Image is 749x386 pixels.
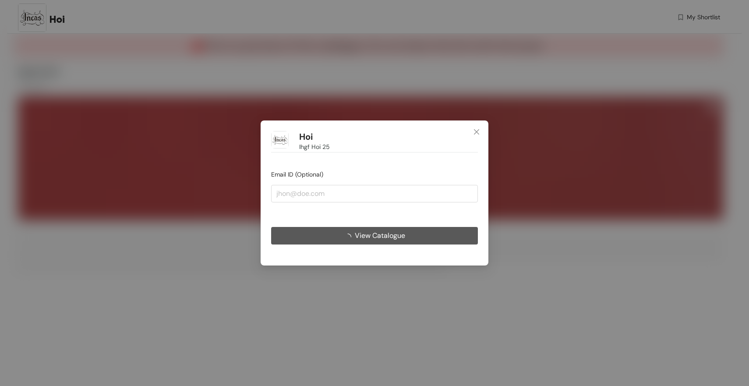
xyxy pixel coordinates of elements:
span: Email ID (Optional) [271,170,323,178]
span: close [473,128,480,135]
span: Ihgf Hoi 25 [299,142,330,152]
button: View Catalogue [271,227,478,244]
h1: Hoi [299,131,313,142]
button: Close [465,120,488,144]
img: Buyer Portal [271,131,289,149]
span: loading [344,234,355,241]
span: View Catalogue [355,230,405,241]
input: jhon@doe.com [271,185,478,202]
